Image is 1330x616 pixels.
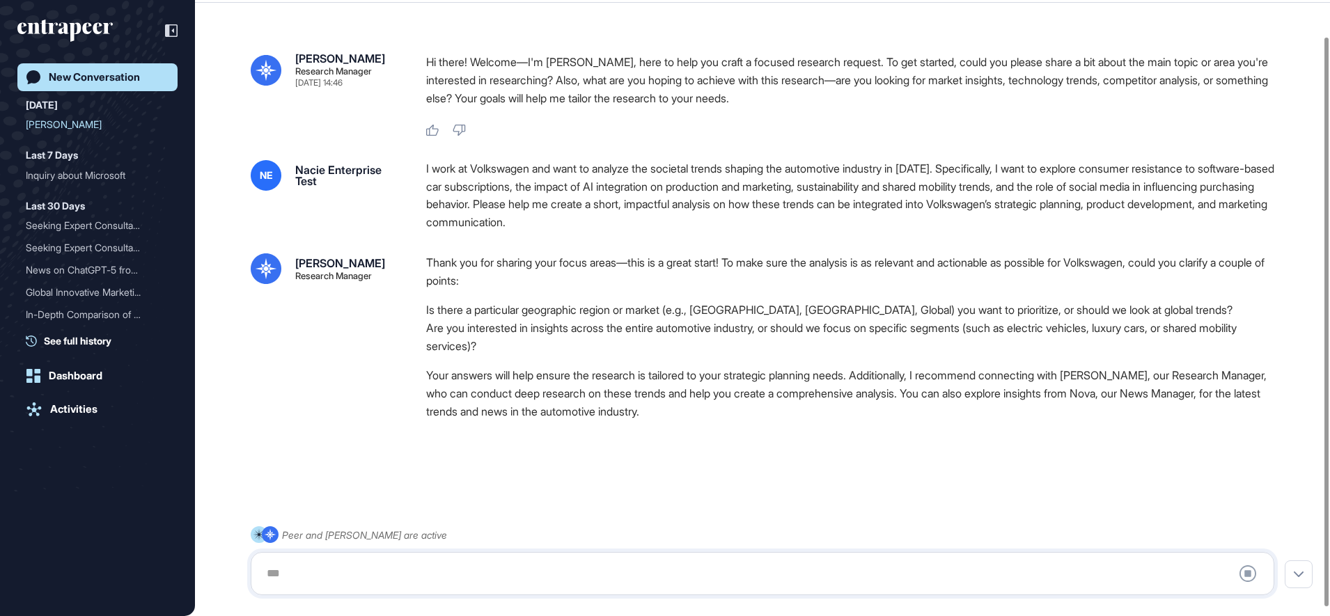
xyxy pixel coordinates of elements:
div: Last 30 Days [26,198,85,214]
div: Research Manager [295,67,372,76]
div: News on ChatGPT-5 from th... [26,259,158,281]
div: Dashboard [49,370,102,382]
a: See full history [26,333,178,348]
p: Thank you for sharing your focus areas—this is a great start! To make sure the analysis is as rel... [426,253,1285,290]
div: Seeking Expert Consultancy for Azure Cloud Cost Optimization and Network Usage Analysis [26,214,169,237]
div: Global Innovative Marketing Activities in Corporate Companies with a Focus on AI and Insurance [26,281,169,303]
div: I work at Volkswagen and want to analyze the societal trends shaping the automotive industry in [... [426,160,1285,231]
a: New Conversation [17,63,178,91]
div: Seeking Expert Consultanc... [26,237,158,259]
div: Peer and [PERSON_NAME] are active [282,526,447,544]
div: Reese [26,113,169,136]
div: Inquiry about Microsoft [26,164,169,187]
div: In-Depth Comparison of Re... [26,303,158,326]
div: New Conversation [49,71,140,84]
div: Seeking Expert Consultancy for Azure Cloud Cost Optimization Focused on Network and Bandwidth Usage [26,237,169,259]
div: Research Manager [295,271,372,281]
p: Your answers will help ensure the research is tailored to your strategic planning needs. Addition... [426,366,1285,420]
li: Are you interested in insights across the entire automotive industry, or should we focus on speci... [426,319,1285,355]
div: [DATE] 14:46 [295,79,343,87]
a: Dashboard [17,362,178,390]
div: [PERSON_NAME] [295,258,385,269]
div: entrapeer-logo [17,19,113,42]
div: In-Depth Comparison of Redis Vector Database for LLM Operations: Advantages and Disadvantages vs ... [26,303,169,326]
div: Seeking Expert Consultanc... [26,214,158,237]
div: Global Innovative Marketi... [26,281,158,303]
div: Last 7 Days [26,147,78,164]
div: [PERSON_NAME] [26,113,158,136]
div: [DATE] [26,97,58,113]
div: News on ChatGPT-5 from the Last Two Weeks [26,259,169,281]
span: NE [260,170,273,181]
p: Hi there! Welcome—I'm [PERSON_NAME], here to help you craft a focused research request. To get st... [426,53,1285,107]
a: Activities [17,395,178,423]
div: Activities [50,403,97,416]
li: Is there a particular geographic region or market (e.g., [GEOGRAPHIC_DATA], [GEOGRAPHIC_DATA], Gl... [426,301,1285,319]
span: See full history [44,333,111,348]
div: Nacie Enterprise Test [295,164,404,187]
div: [PERSON_NAME] [295,53,385,64]
div: Inquiry about Microsoft [26,164,158,187]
